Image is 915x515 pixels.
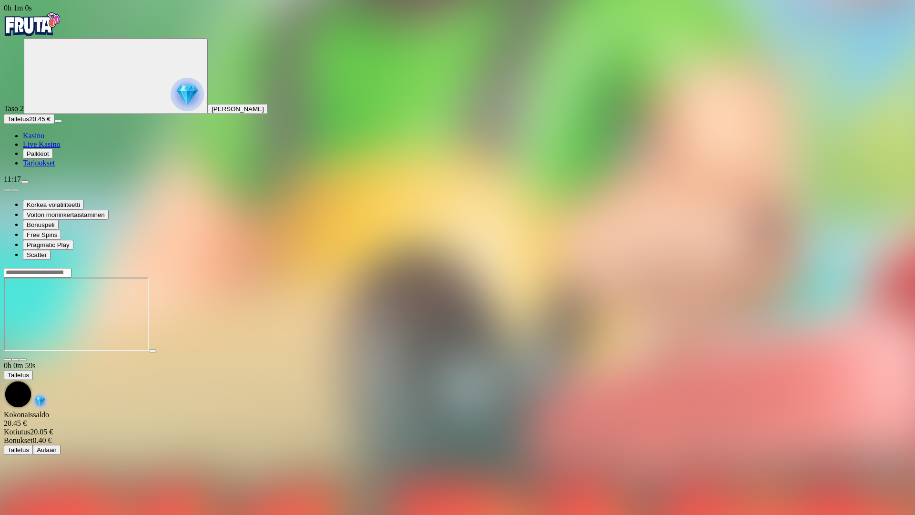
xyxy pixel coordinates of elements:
[8,446,29,453] span: Talletus
[4,428,30,436] span: Kotiutus
[4,278,149,351] iframe: Big Bass Bonanza - Hold & Spinner
[4,30,61,38] a: Fruta
[4,436,911,445] div: 0.40 €
[4,419,911,428] div: 20.45 €
[4,445,33,455] button: Talletus
[11,189,19,192] button: next slide
[4,4,32,12] span: user session time
[4,268,71,278] input: Search
[4,428,911,436] div: 20.05 €
[171,78,204,111] img: reward progress
[27,241,70,248] span: Pragmatic Play
[23,149,53,159] button: Palkkiot
[27,231,57,238] span: Free Spins
[23,140,61,148] a: Live Kasino
[29,115,50,123] span: 20.45 €
[23,220,59,230] button: Bonuspeli
[149,350,156,352] button: play icon
[4,12,911,167] nav: Primary
[4,12,61,36] img: Fruta
[27,211,105,218] span: Voiton moninkertaistaminen
[4,175,21,183] span: 11:17
[27,251,47,258] span: Scatter
[23,250,51,260] button: Scatter
[4,411,911,428] div: Kokonaissaldo
[23,210,109,220] button: Voiton moninkertaistaminen
[11,358,19,361] button: chevron-down icon
[23,240,73,250] button: Pragmatic Play
[8,115,29,123] span: Talletus
[21,180,29,183] button: menu
[4,361,36,370] span: user session time
[8,371,29,379] span: Talletus
[4,104,24,113] span: Taso 2
[19,358,27,361] button: fullscreen-exit icon
[23,132,44,140] a: Kasino
[54,120,62,123] button: menu
[208,104,268,114] button: [PERSON_NAME]
[27,201,80,208] span: Korkea volatiliteetti
[24,38,208,114] button: reward progress
[4,132,911,167] nav: Main menu
[33,445,61,455] button: Aulaan
[27,221,55,228] span: Bonuspeli
[23,230,61,240] button: Free Spins
[4,436,32,444] span: Bonukset
[4,358,11,361] button: close icon
[4,370,33,380] button: Talletus
[23,159,55,167] a: Tarjoukset
[212,105,264,113] span: [PERSON_NAME]
[23,200,84,210] button: Korkea volatiliteetti
[4,361,911,411] div: Game menu
[4,189,11,192] button: prev slide
[4,411,911,455] div: Game menu content
[27,150,49,157] span: Palkkiot
[32,393,48,409] img: reward-icon
[4,114,54,124] button: Talletusplus icon20.45 €
[37,446,57,453] span: Aulaan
